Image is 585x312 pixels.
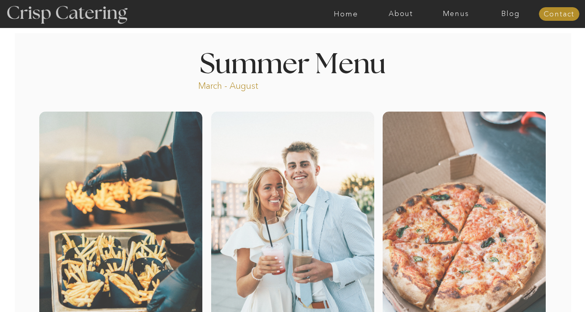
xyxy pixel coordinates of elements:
[181,51,404,74] h1: Summer Menu
[373,10,428,18] a: About
[198,80,309,89] p: March - August
[319,10,373,18] a: Home
[539,10,579,18] a: Contact
[483,10,538,18] a: Blog
[428,10,483,18] a: Menus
